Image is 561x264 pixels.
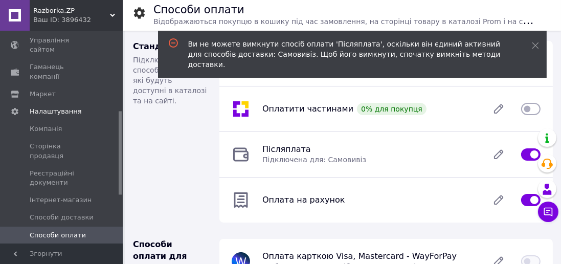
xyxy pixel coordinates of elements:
[30,213,94,222] span: Способи доставки
[30,36,95,54] span: Управління сайтом
[262,156,366,164] span: Підключена для: Самовивіз
[30,107,82,116] span: Налаштування
[153,4,244,16] h1: Способи оплати
[262,251,457,261] span: Оплата карткою Visa, Mastercard - WayForPay
[262,144,311,154] span: Післяплата
[30,169,95,187] span: Реєстраційні документи
[357,103,427,115] div: 0% для покупця
[262,195,345,205] span: Оплата на рахунок
[133,41,186,51] span: Стандартні
[188,39,506,70] div: Ви не можете вимкнути спосіб оплати 'Післяплата', оскільки він єдиний активний для способів доста...
[33,6,110,15] span: Razborka.ZP
[30,124,62,134] span: Компанія
[30,231,86,240] span: Способи оплати
[262,104,353,114] span: Оплатити частинами
[33,15,123,25] div: Ваш ID: 3896432
[133,56,207,105] span: Підключіть способи оплати, які будуть доступні в каталозі та на сайті.
[30,195,92,205] span: Інтернет-магазин
[30,62,95,81] span: Гаманець компанії
[30,142,95,160] span: Сторінка продавця
[30,90,56,99] span: Маркет
[538,202,558,222] button: Чат з покупцем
